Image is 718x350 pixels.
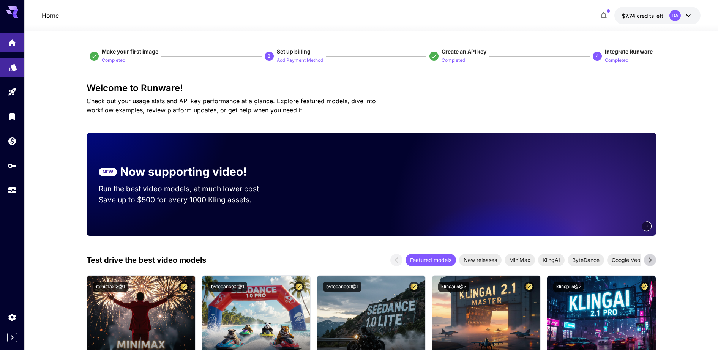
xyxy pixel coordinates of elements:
div: Library [8,112,17,121]
div: Playground [8,87,17,97]
button: Certified Model – Vetted for best performance and includes a commercial license. [639,282,650,292]
div: API Keys [8,161,17,170]
div: Settings [8,312,17,322]
span: Set up billing [277,48,311,55]
button: Certified Model – Vetted for best performance and includes a commercial license. [294,282,304,292]
div: Models [8,60,17,70]
div: Usage [8,186,17,195]
p: Add Payment Method [277,57,323,64]
span: KlingAI [538,256,565,264]
p: Completed [102,57,125,64]
button: Certified Model – Vetted for best performance and includes a commercial license. [524,282,534,292]
div: Home [8,38,17,47]
span: Make your first image [102,48,158,55]
span: credits left [637,13,663,19]
button: Add Payment Method [277,55,323,65]
span: New releases [459,256,502,264]
p: Completed [605,57,628,64]
p: Now supporting video! [120,163,247,180]
button: Expand sidebar [7,333,17,342]
nav: breadcrumb [42,11,59,20]
span: Google Veo [607,256,645,264]
p: Completed [442,57,465,64]
button: minimax:3@1 [93,282,128,292]
div: $7.73668 [622,12,663,20]
a: Home [42,11,59,20]
div: Wallet [8,136,17,146]
button: klingai:5@2 [553,282,584,292]
div: DA [669,10,681,21]
button: Certified Model – Vetted for best performance and includes a commercial license. [409,282,419,292]
span: MiniMax [505,256,535,264]
div: Google Veo [607,254,645,266]
button: klingai:5@3 [438,282,469,292]
button: Certified Model – Vetted for best performance and includes a commercial license. [179,282,189,292]
span: Check out your usage stats and API key performance at a glance. Explore featured models, dive int... [87,97,376,114]
p: Save up to $500 for every 1000 Kling assets. [99,194,276,205]
h3: Welcome to Runware! [87,83,656,93]
div: KlingAI [538,254,565,266]
div: New releases [459,254,502,266]
span: $7.74 [622,13,637,19]
div: Featured models [406,254,456,266]
p: NEW [103,169,113,175]
p: Test drive the best video models [87,254,206,266]
button: bytedance:1@1 [323,282,361,292]
span: Featured models [406,256,456,264]
p: 2 [268,53,270,60]
span: 3 [645,223,648,229]
p: 4 [596,53,599,60]
button: Completed [605,55,628,65]
span: Integrate Runware [605,48,653,55]
span: ByteDance [568,256,604,264]
button: bytedance:2@1 [208,282,247,292]
button: $7.73668DA [614,7,701,24]
p: Run the best video models, at much lower cost. [99,183,276,194]
div: ByteDance [568,254,604,266]
button: Completed [442,55,465,65]
span: Create an API key [442,48,486,55]
div: MiniMax [505,254,535,266]
button: Completed [102,55,125,65]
